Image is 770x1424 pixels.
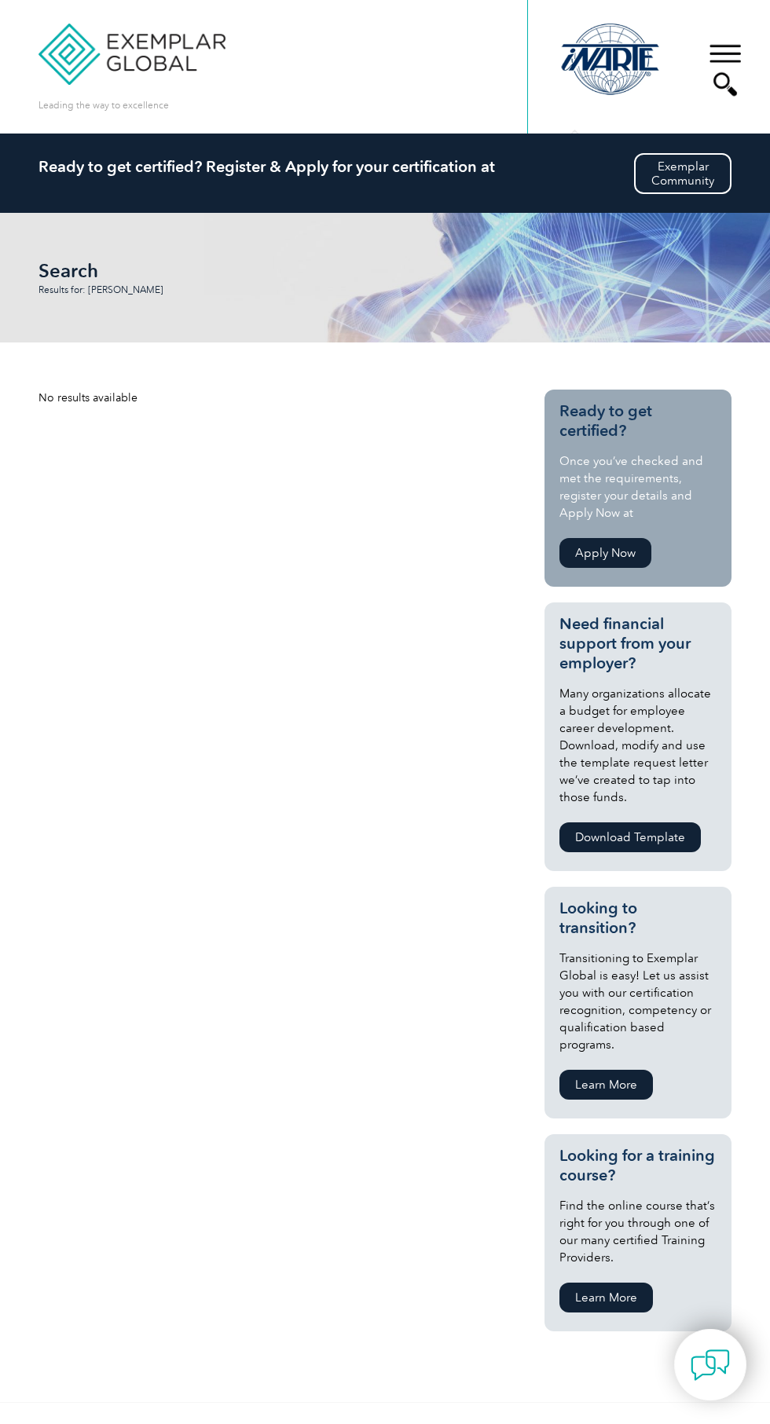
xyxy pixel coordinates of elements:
a: Download Template [559,822,701,852]
h2: Ready to get certified? Register & Apply for your certification at [38,157,731,176]
img: contact-chat.png [691,1345,730,1385]
h1: Search [38,260,274,281]
p: Find the online course that’s right for you through one of our many certified Training Providers. [559,1197,717,1266]
a: ExemplarCommunity [634,153,731,194]
p: Results for: [PERSON_NAME] [38,284,258,295]
h3: Looking to transition? [559,899,717,938]
p: Transitioning to Exemplar Global is easy! Let us assist you with our certification recognition, c... [559,950,717,1053]
p: Once you’ve checked and met the requirements, register your details and Apply Now at [559,452,717,522]
h3: Need financial support from your employer? [559,614,717,673]
h3: Ready to get certified? [559,401,717,441]
a: Learn More [559,1283,653,1312]
a: Apply Now [559,538,651,568]
div: No results available [38,390,523,406]
p: Leading the way to excellence [38,97,169,114]
p: Many organizations allocate a budget for employee career development. Download, modify and use th... [559,685,717,806]
h3: Looking for a training course? [559,1146,717,1185]
a: Learn More [559,1070,653,1100]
